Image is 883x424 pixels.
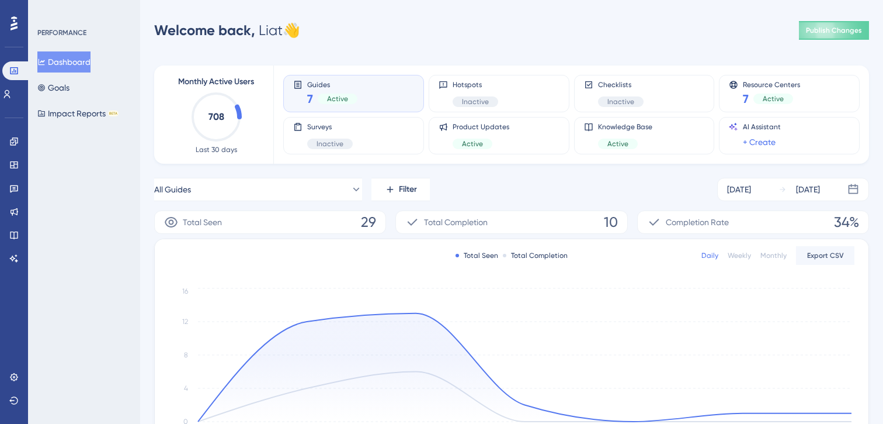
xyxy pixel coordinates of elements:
[361,213,376,232] span: 29
[178,75,254,89] span: Monthly Active Users
[37,51,91,73] button: Dashboard
[807,251,844,260] span: Export CSV
[208,111,224,122] text: 708
[37,77,69,98] button: Goals
[462,139,483,149] span: Active
[604,213,618,232] span: 10
[834,213,859,232] span: 34%
[743,80,800,88] span: Resource Centers
[183,215,222,229] span: Total Seen
[763,94,784,104] span: Active
[806,26,862,35] span: Publish Changes
[154,182,191,197] span: All Guides
[743,135,776,149] a: + Create
[37,103,119,124] button: Impact ReportsBETA
[184,384,188,392] tspan: 4
[307,91,313,107] span: 7
[728,251,751,260] div: Weekly
[307,80,357,88] span: Guides
[182,318,188,326] tspan: 12
[666,215,729,229] span: Completion Rate
[462,97,489,106] span: Inactive
[453,80,498,89] span: Hotspots
[598,122,652,132] span: Knowledge Base
[743,122,781,132] span: AI Assistant
[399,182,417,197] span: Filter
[327,94,348,104] span: Active
[196,145,237,154] span: Last 30 days
[799,21,869,40] button: Publish Changes
[727,182,751,197] div: [DATE]
[108,111,119,116] div: BETA
[456,251,498,260] div: Total Seen
[453,122,509,132] span: Product Updates
[424,215,488,229] span: Total Completion
[796,182,820,197] div: [DATE]
[760,251,787,260] div: Monthly
[154,22,255,39] span: Welcome back,
[37,28,86,37] div: PERFORMANCE
[743,91,749,107] span: 7
[598,80,644,89] span: Checklists
[317,139,343,149] span: Inactive
[182,287,188,295] tspan: 16
[607,97,634,106] span: Inactive
[503,251,568,260] div: Total Completion
[701,251,718,260] div: Daily
[154,178,362,201] button: All Guides
[184,351,188,359] tspan: 8
[307,122,353,132] span: Surveys
[796,246,854,265] button: Export CSV
[371,178,430,201] button: Filter
[154,21,300,40] div: Liat 👋
[607,139,628,149] span: Active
